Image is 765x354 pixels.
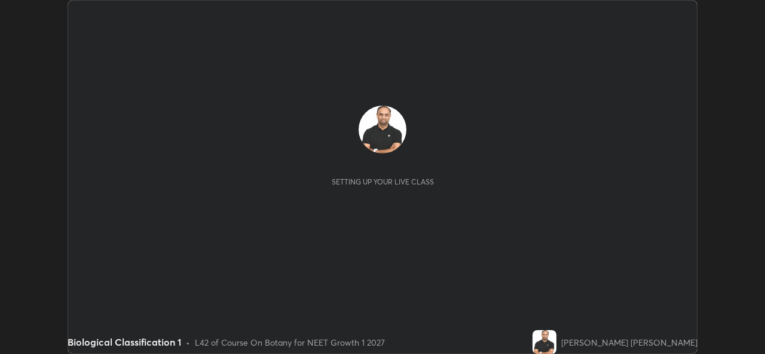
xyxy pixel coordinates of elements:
[332,177,434,186] div: Setting up your live class
[561,336,697,349] div: [PERSON_NAME] [PERSON_NAME]
[186,336,190,349] div: •
[533,330,556,354] img: 0288c81ecca544f6b86d0d2edef7c4db.jpg
[359,106,406,153] img: 0288c81ecca544f6b86d0d2edef7c4db.jpg
[68,335,181,349] div: Biological Classification 1
[195,336,385,349] div: L42 of Course On Botany for NEET Growth 1 2027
